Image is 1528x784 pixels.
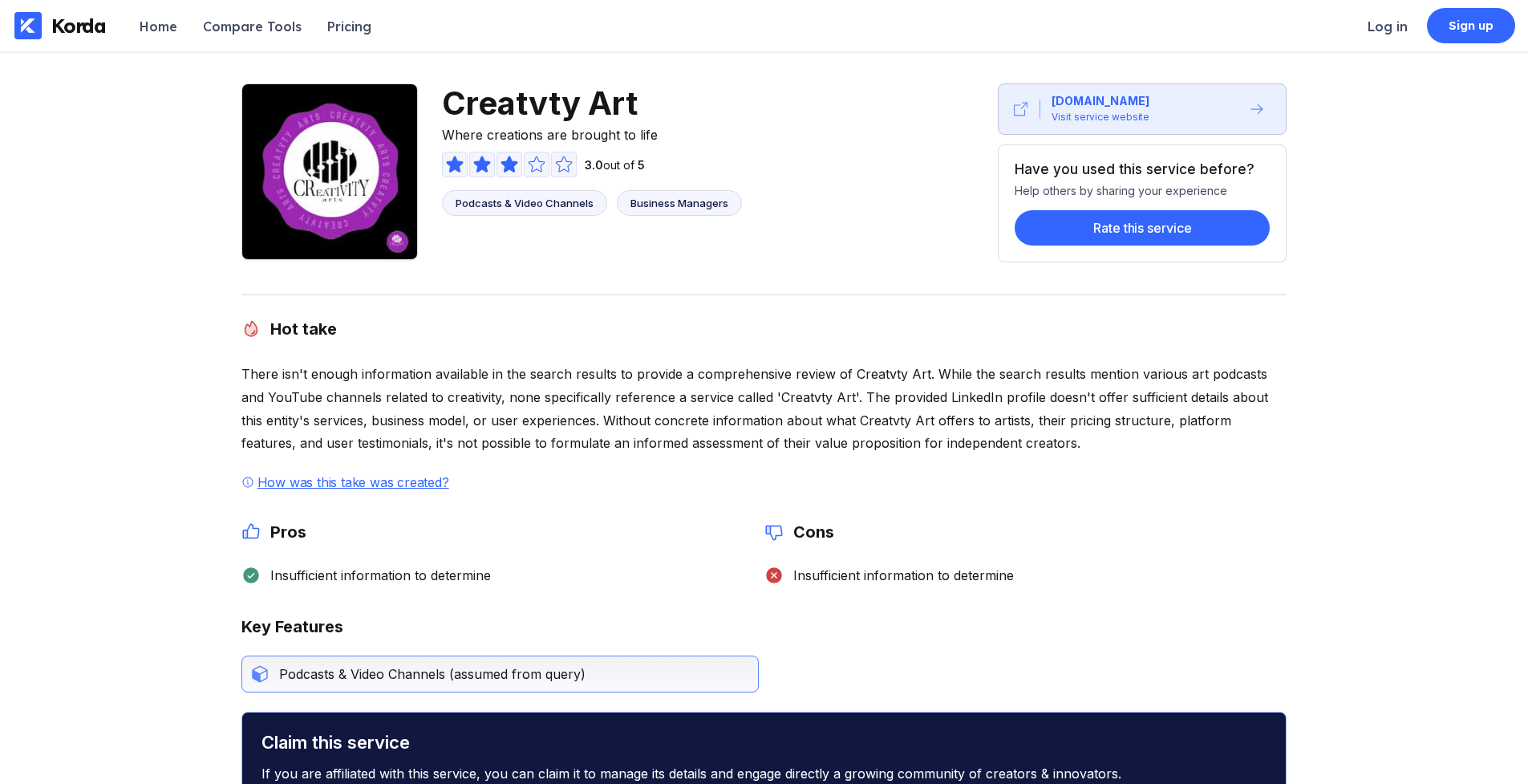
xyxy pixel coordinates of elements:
div: Compare Tools [203,18,302,35]
span: 5 [638,158,645,172]
div: Claim this service [261,732,1267,753]
h2: Pros [261,522,306,542]
button: [DOMAIN_NAME]Visit service website [998,83,1287,135]
a: Business Managers [617,190,742,216]
span: 3.0 [585,158,603,172]
a: Sign up [1427,8,1515,43]
div: Business Managers [630,197,728,209]
h2: Cons [784,522,834,542]
div: Key Features [241,617,343,636]
div: There isn't enough information available in the search results to provide a comprehensive review ... [241,363,1287,455]
a: Podcasts & Video Channels [442,190,607,216]
div: Korda [51,14,106,38]
h2: Hot take [261,319,337,339]
div: out of [578,158,645,172]
div: Help others by sharing your experience [1015,177,1270,197]
div: Insufficient information to determine [261,567,491,583]
a: Rate this service [1015,197,1270,246]
div: Visit service website [1052,109,1149,125]
div: Podcasts & Video Channels (assumed from query) [270,666,586,682]
div: Log in [1368,18,1408,35]
span: Where creations are brought to life [442,123,742,144]
span: Creatvty Art [442,83,742,123]
div: Podcasts & Video Channels [456,197,594,209]
div: Sign up [1449,18,1494,34]
div: [DOMAIN_NAME] [1052,93,1149,109]
div: Have you used this service before? [1015,161,1261,177]
div: Insufficient information to determine [784,567,1014,583]
div: How was this take was created? [254,474,452,490]
div: Rate this service [1093,220,1192,236]
div: Pricing [327,18,371,35]
img: Creatvty Art [241,83,418,260]
div: Home [140,18,177,35]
